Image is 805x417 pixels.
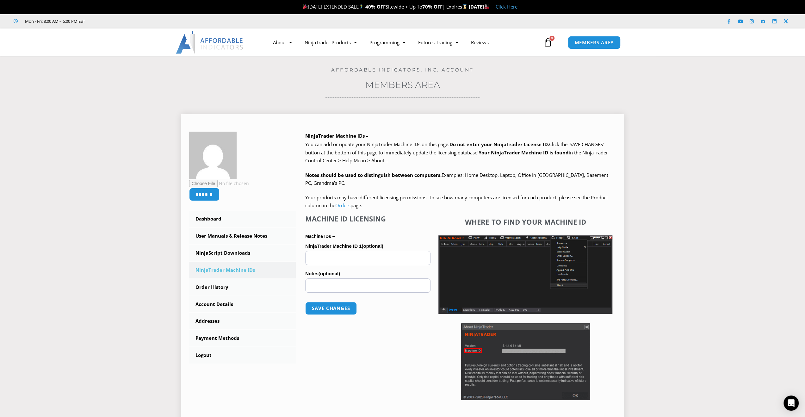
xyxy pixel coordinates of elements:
[189,211,296,227] a: Dashboard
[574,40,614,45] span: MEMBERS AREA
[305,133,368,139] b: NinjaTrader Machine IDs –
[479,149,569,156] strong: Your NinjaTrader Machine ID is found
[189,211,296,364] nav: Account pages
[305,269,430,278] label: Notes
[189,228,296,244] a: User Manuals & Release Notes
[189,245,296,261] a: NinjaScript Downloads
[267,35,298,50] a: About
[422,3,443,10] strong: 70% OFF
[438,218,612,226] h4: Where to find your Machine ID
[365,79,440,90] a: Members Area
[189,132,237,179] img: 981f0546d1ba4e53201d04596191b196459c2895fb9ce6d24865f1109c87d435
[305,141,608,164] span: Click the ‘SAVE CHANGES’ button at the bottom of this page to immediately update the licensing da...
[189,296,296,313] a: Account Details
[462,4,467,9] img: ⌛
[469,3,489,10] strong: [DATE]
[438,235,612,314] img: Screenshot 2025-01-17 1155544 | Affordable Indicators – NinjaTrader
[23,17,85,25] span: Mon - Fri: 8:00 AM – 6:00 PM EST
[359,4,364,9] img: 🏌️‍♂️
[496,3,517,10] a: Click Here
[189,313,296,329] a: Addresses
[301,3,469,10] span: [DATE] EXTENDED SALE Sitewide + Up To | Expires
[305,302,357,315] button: Save changes
[412,35,465,50] a: Futures Trading
[267,35,542,50] nav: Menu
[305,141,449,147] span: You can add or update your NinjaTrader Machine IDs on this page.
[335,202,350,208] a: Orders
[305,234,335,239] strong: Machine IDs –
[568,36,621,49] a: MEMBERS AREA
[189,347,296,364] a: Logout
[449,141,549,147] b: Do not enter your NinjaTrader License ID.
[305,241,430,251] label: NinjaTrader Machine ID 1
[305,194,608,209] span: Your products may have different licensing permissions. To see how many computers are licensed fo...
[534,33,562,52] a: 0
[549,36,554,41] span: 0
[783,395,799,411] div: Open Intercom Messenger
[176,31,244,54] img: LogoAI | Affordable Indicators – NinjaTrader
[189,279,296,296] a: Order History
[365,3,386,10] strong: 40% OFF
[362,243,383,249] span: (optional)
[465,35,495,50] a: Reviews
[305,172,442,178] strong: Notes should be used to distinguish between computers.
[94,18,189,24] iframe: Customer reviews powered by Trustpilot
[298,35,363,50] a: NinjaTrader Products
[303,4,307,9] img: 🎉
[189,330,296,346] a: Payment Methods
[305,215,430,223] h4: Machine ID Licensing
[331,67,474,73] a: Affordable Indicators, Inc. Account
[189,262,296,278] a: NinjaTrader Machine IDs
[305,172,608,186] span: Examples: Home Desktop, Laptop, Office In [GEOGRAPHIC_DATA], Basement PC, Grandma’s PC.
[319,271,340,276] span: (optional)
[363,35,412,50] a: Programming
[461,323,590,400] img: Screenshot 2025-01-17 114931 | Affordable Indicators – NinjaTrader
[484,4,489,9] img: 🏭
